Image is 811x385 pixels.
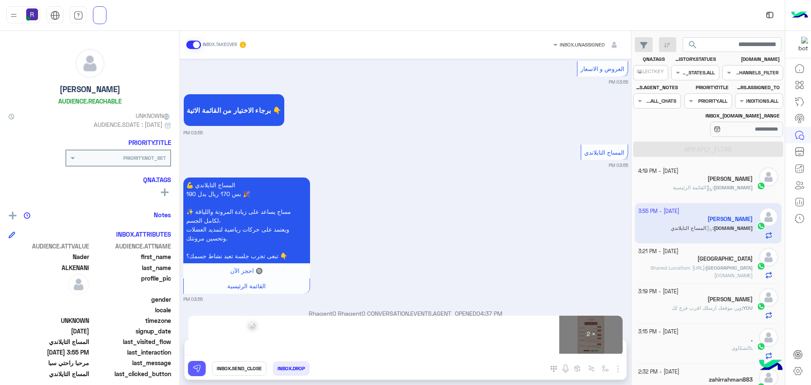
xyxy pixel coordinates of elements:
span: القائمة الرئيسية [673,184,713,191]
img: hulul-logo.png [756,351,786,381]
button: INBOX.DROP [273,361,310,376]
small: [DATE] - 3:19 PM [638,288,678,296]
img: create order [574,365,581,372]
img: defaultAdmin.png [759,167,778,186]
span: null [8,295,89,304]
span: AUDIENCE.SDATE : [DATE] [94,120,163,129]
small: INBOX.TAKEOVER [203,41,237,48]
small: [DATE] - 3:15 PM [638,328,678,336]
button: Trigger scenario [585,361,599,375]
span: last_name [91,263,171,272]
span: timezone [91,316,171,325]
span: gender [91,295,171,304]
span: last_visited_flow [91,337,171,346]
small: 03:55 PM [183,129,203,136]
span: 2025-10-02T12:55:13.235Z [8,327,89,336]
p: 2/10/2025, 3:55 PM [183,177,310,263]
img: tab [50,11,60,20]
span: . [751,345,753,351]
img: defaultAdmin.png [68,274,89,295]
img: add [9,212,16,219]
h5: zahirrahman883 [709,376,753,383]
label: [DOMAIN_NAME] [724,55,780,63]
label: BROADCAST.HISTORY.STATUES [672,55,716,63]
span: المساج التايلاندي [584,149,624,156]
span: ALKENANI [8,263,89,272]
small: [DATE] - 4:19 PM [638,167,678,175]
h5: Turki [697,255,753,262]
img: send voice note [561,364,571,374]
span: المساج التايلاندي [8,369,89,378]
img: WhatsApp [757,182,765,190]
img: userImage [26,8,38,20]
h6: AUDIENCE.REACHABLE [58,97,122,105]
span: first_name [91,252,171,261]
h5: Bakri Eltayb [708,296,753,303]
span: AUDIENCE.ATTNAME [91,242,171,251]
h5: Salman Ziauddin [708,175,753,183]
small: 03:55 PM [183,296,203,303]
label: QNA.TAGS [634,55,665,63]
h6: QNA.TAGS [8,176,171,183]
span: مرحبا راحتي سبا [8,358,89,367]
span: العروض و الاسعار [580,65,624,72]
button: search [683,37,703,55]
span: INBOX.UNASSIGNED [560,41,605,48]
img: send message [193,364,201,373]
img: Logo [791,6,808,24]
img: defaultAdmin.png [759,248,778,267]
span: القائمة الرئيسية [227,282,266,289]
b: PRIORITY.NOT_SET [123,155,166,161]
label: INBOX.FILTERS.AGENT_NOTES [634,84,678,91]
label: INBOX_[DOMAIN_NAME]_RANGE [685,112,780,120]
span: 🔘 احجز الآن [230,267,263,274]
span: × [248,314,256,333]
img: Trigger scenario [588,365,595,372]
span: [DOMAIN_NAME] [714,184,753,191]
img: WhatsApp [757,262,765,270]
span: [GEOGRAPHIC_DATA] [706,265,753,271]
button: create order [571,361,585,375]
span: Nader [8,252,89,261]
button: select flow [599,361,612,375]
span: last_clicked_button [91,369,171,378]
img: profile [8,10,19,21]
b: : [742,305,753,311]
span: last_interaction [91,348,171,357]
label: PRIORITY.TITLE [685,84,729,91]
h6: INBOX.ATTRIBUTES [116,230,171,238]
small: 03:55 PM [609,79,628,85]
img: defaultAdmin.png [759,328,778,347]
span: AUDIENCE.ATTVALUE [8,242,89,251]
span: المساج التايلاندي [8,337,89,346]
span: UNKNOWN [8,316,89,325]
b: : [705,265,753,271]
img: tab [73,11,83,20]
span: search [688,40,698,50]
small: 03:55 PM [609,162,628,169]
span: 2025-10-02T12:55:41.293Z [8,348,89,357]
img: 322853014244696 [793,37,808,52]
span: 04:37 PM [476,310,502,317]
span: last_message [91,358,171,367]
img: defaultAdmin.png [759,288,778,307]
h5: . [751,336,753,343]
small: [DATE] - 2:32 PM [638,368,679,376]
img: select flow [602,365,609,372]
span: برجاء الاختيار من القائمة الاتية 👇 [187,106,281,114]
span: الشكاوى [732,345,750,351]
img: WhatsApp [757,342,765,351]
span: locale [91,306,171,314]
small: [DATE] - 3:21 PM [638,248,678,256]
img: tab [765,10,775,20]
p: Rhagent0 Rhagent0 CONVERSATION.EVENTS.AGENT_OPENED [183,309,628,318]
img: defaultAdmin.png [76,49,104,78]
span: UNKNOWN [136,111,171,120]
h5: [PERSON_NAME] [60,85,120,94]
span: null [8,306,89,314]
label: INBOX.FILTERS.ASSIGNED_TO [736,84,780,91]
button: INBOX.SEND_CLOSE [212,361,267,376]
img: WhatsApp [757,302,765,311]
h6: Notes [154,211,171,218]
img: make a call [550,366,557,372]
